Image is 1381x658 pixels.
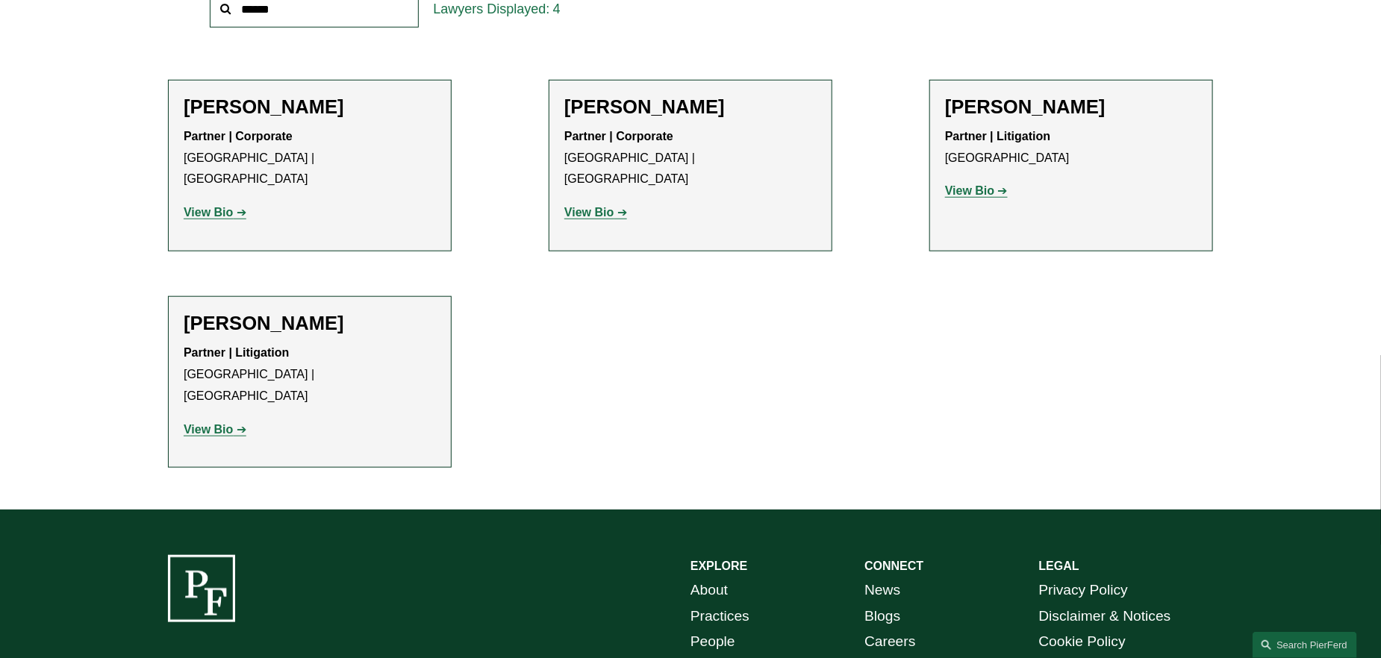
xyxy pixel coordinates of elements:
[184,423,246,436] a: View Bio
[564,206,614,219] strong: View Bio
[864,604,900,630] a: Blogs
[864,629,915,655] a: Careers
[1039,560,1079,572] strong: LEGAL
[690,560,747,572] strong: EXPLORE
[184,312,436,335] h2: [PERSON_NAME]
[184,206,246,219] a: View Bio
[184,346,289,359] strong: Partner | Litigation
[945,95,1197,119] h2: [PERSON_NAME]
[690,577,728,604] a: About
[184,130,293,142] strong: Partner | Corporate
[1039,604,1171,630] a: Disclaimer & Notices
[945,184,994,197] strong: View Bio
[184,126,436,190] p: [GEOGRAPHIC_DATA] | [GEOGRAPHIC_DATA]
[945,184,1008,197] a: View Bio
[1039,629,1126,655] a: Cookie Policy
[564,126,817,190] p: [GEOGRAPHIC_DATA] | [GEOGRAPHIC_DATA]
[564,130,673,142] strong: Partner | Corporate
[864,560,923,572] strong: CONNECT
[184,95,436,119] h2: [PERSON_NAME]
[690,629,735,655] a: People
[945,130,1050,142] strong: Partner | Litigation
[945,126,1197,169] p: [GEOGRAPHIC_DATA]
[564,95,817,119] h2: [PERSON_NAME]
[864,577,900,604] a: News
[184,423,233,436] strong: View Bio
[184,342,436,407] p: [GEOGRAPHIC_DATA] | [GEOGRAPHIC_DATA]
[690,604,749,630] a: Practices
[1039,577,1128,604] a: Privacy Policy
[564,206,627,219] a: View Bio
[184,206,233,219] strong: View Bio
[553,1,561,16] span: 4
[1253,632,1357,658] a: Search this site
